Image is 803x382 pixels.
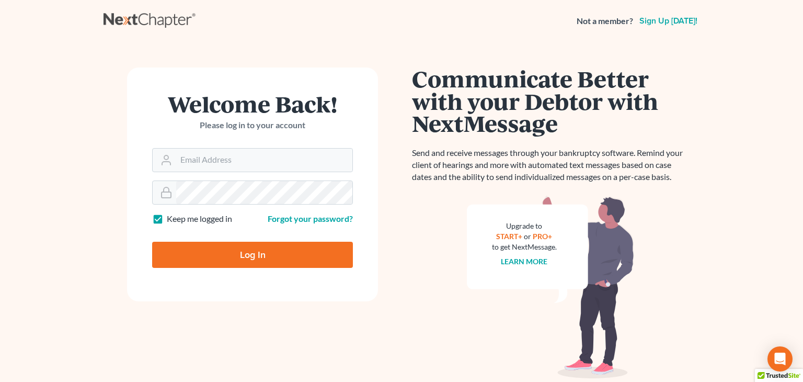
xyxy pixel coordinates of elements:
[152,242,353,268] input: Log In
[268,214,353,223] a: Forgot your password?
[412,68,689,134] h1: Communicate Better with your Debtor with NextMessage
[152,119,353,131] p: Please log in to your account
[152,93,353,115] h1: Welcome Back!
[501,257,548,266] a: Learn more
[533,232,553,241] a: PRO+
[492,221,557,231] div: Upgrade to
[497,232,523,241] a: START+
[637,17,699,25] a: Sign up [DATE]!
[167,213,232,225] label: Keep me logged in
[467,196,634,379] img: nextmessage_bg-59042aed3d76b12b5cd301f8e5b87938c9018125f34e5fa2b7a6b67550977c72.svg
[524,232,532,241] span: or
[176,149,352,172] input: Email Address
[412,147,689,183] p: Send and receive messages through your bankruptcy software. Remind your client of hearings and mo...
[577,15,633,27] strong: Not a member?
[767,346,793,372] div: Open Intercom Messenger
[492,242,557,252] div: to get NextMessage.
